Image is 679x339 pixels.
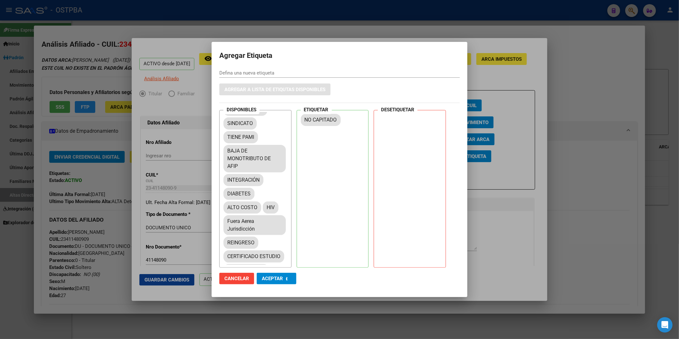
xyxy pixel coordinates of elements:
mat-chip: Fuera Aerea Jurisdicción [223,215,286,235]
button: Agregar a lista de etiqutas disponibles [219,83,331,95]
mat-chip: SINDICATO [223,117,257,130]
h4: DESETIQUETAR [378,106,418,114]
h4: ETIQUETAR [301,106,332,114]
span: Agregar a lista de etiqutas disponibles [224,87,325,92]
h4: DISPONIBLES [223,106,260,114]
mat-chip: NO CAPITADO [301,114,341,126]
mat-chip: INTEGRACIÓN [223,174,263,186]
mat-chip: HIV [263,201,278,214]
mat-chip: CERTIFICADO ESTUDIO [223,250,284,263]
mat-chip: FALLECIMIENTO [223,264,269,276]
mat-chip: BAJA DE MONOTRIBUTO DE AFIP [223,145,286,172]
span: Cancelar [224,276,249,281]
mat-chip: TIENE PAMI [223,131,258,143]
h2: Agregar Etiqueta [219,50,460,62]
button: Cancelar [219,273,254,284]
mat-chip: ALTO COSTO [223,201,261,214]
mat-chip: DIABETES [223,188,254,200]
button: Aceptar [257,273,296,284]
span: Aceptar [262,276,283,281]
mat-chip: REINGRESO [223,237,258,249]
div: Open Intercom Messenger [657,317,673,333]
